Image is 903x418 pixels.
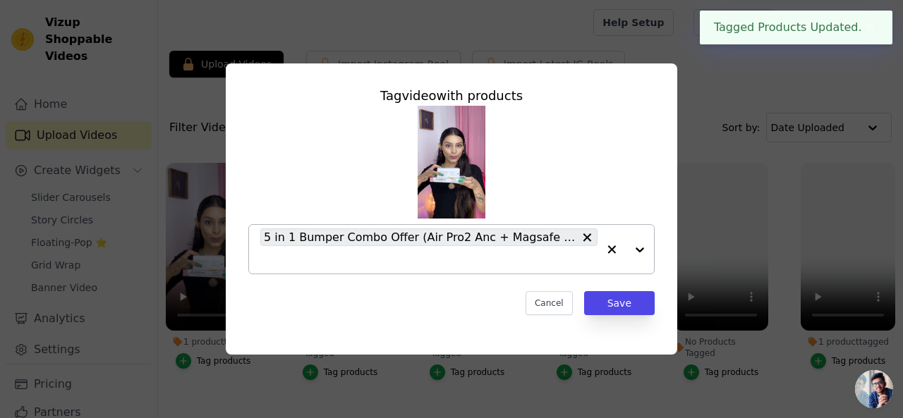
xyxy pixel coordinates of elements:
button: Cancel [526,291,573,315]
a: Open chat [855,370,893,408]
button: Close [862,19,878,36]
div: Tag video with products [248,86,655,106]
span: 5 in 1 Bumper Combo Offer (Air Pro2 Anc + Magsafe Powerbank + 4 in 1 cable + Silicone Case + Keyc... [264,228,577,246]
img: tn-29943f9076e1457eb5d8d990b11dcdc8.png [418,106,485,219]
div: Tagged Products Updated. [700,11,892,44]
button: Save [584,291,655,315]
